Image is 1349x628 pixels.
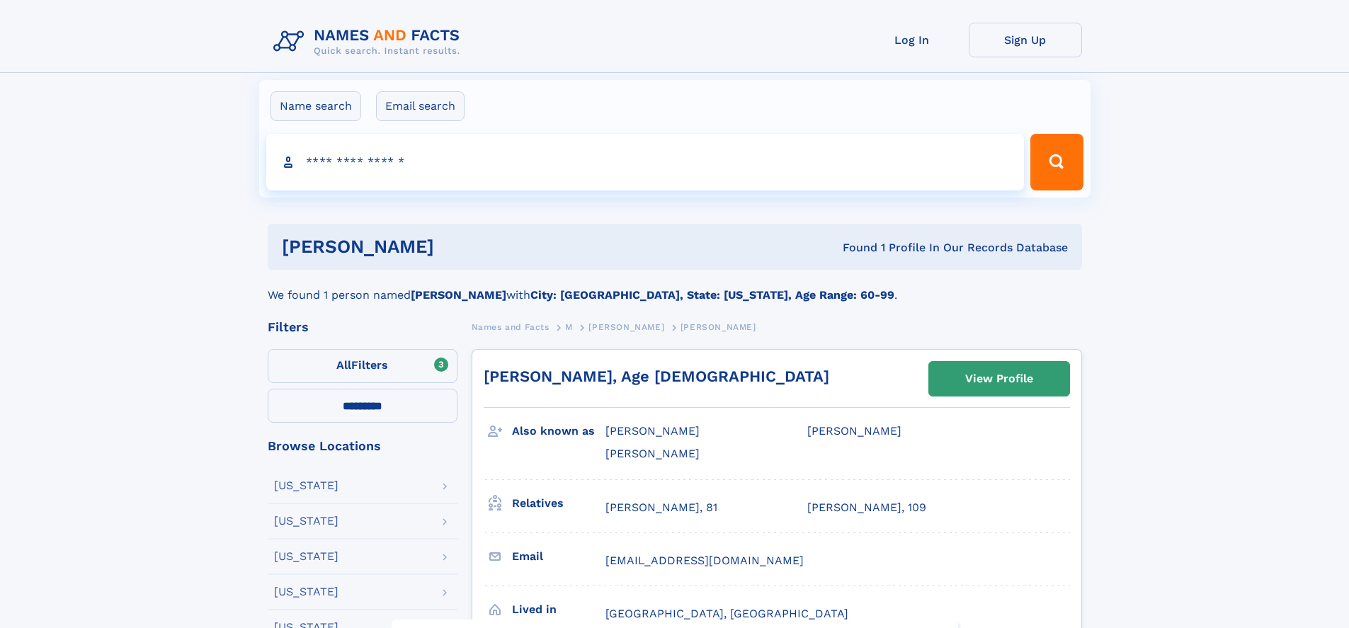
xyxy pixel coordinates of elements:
[565,318,573,336] a: M
[484,367,829,385] a: [PERSON_NAME], Age [DEMOGRAPHIC_DATA]
[274,480,338,491] div: [US_STATE]
[605,424,700,438] span: [PERSON_NAME]
[268,270,1082,304] div: We found 1 person named with .
[512,544,605,569] h3: Email
[512,419,605,443] h3: Also known as
[268,440,457,452] div: Browse Locations
[929,362,1069,396] a: View Profile
[274,586,338,598] div: [US_STATE]
[605,607,848,620] span: [GEOGRAPHIC_DATA], [GEOGRAPHIC_DATA]
[605,447,700,460] span: [PERSON_NAME]
[268,23,472,61] img: Logo Names and Facts
[472,318,550,336] a: Names and Facts
[605,554,804,567] span: [EMAIL_ADDRESS][DOMAIN_NAME]
[271,91,361,121] label: Name search
[274,551,338,562] div: [US_STATE]
[565,322,573,332] span: M
[282,238,639,256] h1: [PERSON_NAME]
[274,515,338,527] div: [US_STATE]
[376,91,465,121] label: Email search
[512,491,605,515] h3: Relatives
[638,240,1068,256] div: Found 1 Profile In Our Records Database
[807,424,901,438] span: [PERSON_NAME]
[336,358,351,372] span: All
[411,288,506,302] b: [PERSON_NAME]
[512,598,605,622] h3: Lived in
[807,500,926,515] a: [PERSON_NAME], 109
[268,349,457,383] label: Filters
[588,322,664,332] span: [PERSON_NAME]
[530,288,894,302] b: City: [GEOGRAPHIC_DATA], State: [US_STATE], Age Range: 60-99
[965,362,1033,395] div: View Profile
[855,23,969,57] a: Log In
[605,500,717,515] a: [PERSON_NAME], 81
[681,322,756,332] span: [PERSON_NAME]
[969,23,1082,57] a: Sign Up
[588,318,664,336] a: [PERSON_NAME]
[266,134,1025,190] input: search input
[1030,134,1083,190] button: Search Button
[268,321,457,333] div: Filters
